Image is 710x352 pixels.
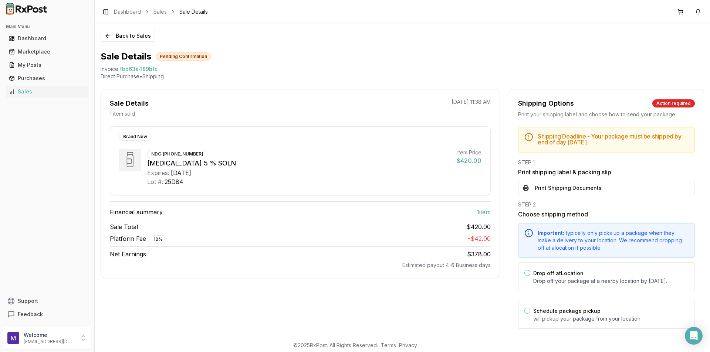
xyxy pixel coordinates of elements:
a: Marketplace [6,45,88,58]
nav: breadcrumb [114,8,208,16]
div: STEP 2 [518,201,695,208]
div: Dashboard [9,35,85,42]
h3: Choose shipping method [518,210,695,219]
span: $378.00 [467,250,491,258]
label: Drop off at Location [533,270,584,276]
span: 1 item [477,208,491,216]
img: User avatar [7,332,19,344]
span: Sale Total [110,222,138,231]
div: Invoice [101,65,118,73]
p: will pickup your package from your location. [533,315,689,322]
button: Purchases [3,72,91,84]
div: [MEDICAL_DATA] 5 % SOLN [147,158,451,168]
a: My Posts [6,58,88,72]
p: [DATE] 11:38 AM [452,98,491,106]
h1: Sale Details [101,51,151,62]
div: Sale Details [110,98,149,109]
div: Print your shipping label and choose how to send your package [518,111,695,118]
p: Welcome [24,331,75,339]
h2: Main Menu [6,24,88,30]
div: Purchases [9,75,85,82]
div: Expires: [147,168,169,177]
h5: Shipping Deadline - Your package must be shipped by end of day [DATE] . [538,133,689,145]
div: My Posts [9,61,85,69]
button: Dashboard [3,33,91,44]
span: fbd63e489bfc [120,65,158,73]
p: 1 item sold [110,110,135,117]
button: Feedback [3,308,91,321]
div: Sales [9,88,85,95]
label: Schedule package pickup [533,308,601,314]
div: Pending Confirmation [156,52,211,61]
div: Brand New [119,133,151,141]
div: Marketplace [9,48,85,55]
span: Net Earnings [110,250,146,259]
button: Print Shipping Documents [518,181,695,195]
div: Estimated payout 4-6 Business days [110,262,491,269]
p: [EMAIL_ADDRESS][DOMAIN_NAME] [24,339,75,345]
div: Lot #: [147,177,163,186]
a: Sales [6,85,88,98]
div: Shipping Options [518,98,574,109]
div: Action required [652,99,695,107]
div: 10 % [149,235,167,243]
div: STEP 1 [518,159,695,166]
a: Dashboard [114,8,141,16]
img: RxPost Logo [3,3,50,15]
span: Financial summary [110,208,163,216]
div: $420.00 [457,156,481,165]
div: Open Intercom Messenger [685,327,703,345]
a: Sales [153,8,167,16]
a: Purchases [6,72,88,85]
span: - $42.00 [468,235,491,242]
button: Sales [3,86,91,98]
div: 25D84 [165,177,183,186]
span: $420.00 [467,222,491,231]
span: Feedback [18,311,43,318]
p: Drop off your package at a nearby location by [DATE] . [533,277,689,285]
p: Direct Purchase • Shipping [101,73,704,80]
span: Platform Fee [110,234,167,243]
img: Xiidra 5 % SOLN [119,149,141,171]
h3: Print shipping label & packing slip [518,168,695,177]
span: Sale Details [179,8,208,16]
span: Important: [538,230,564,236]
a: Terms [381,342,396,348]
button: My Posts [3,59,91,71]
div: Item Price [457,149,481,156]
div: typically only picks up a package when they make a delivery to your location. We recommend droppi... [538,229,689,252]
button: Support [3,294,91,308]
button: Marketplace [3,46,91,58]
a: Privacy [399,342,417,348]
a: Dashboard [6,32,88,45]
button: Back to Sales [101,30,155,42]
div: [DATE] [171,168,191,177]
div: NDC: [PHONE_NUMBER] [147,150,207,158]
